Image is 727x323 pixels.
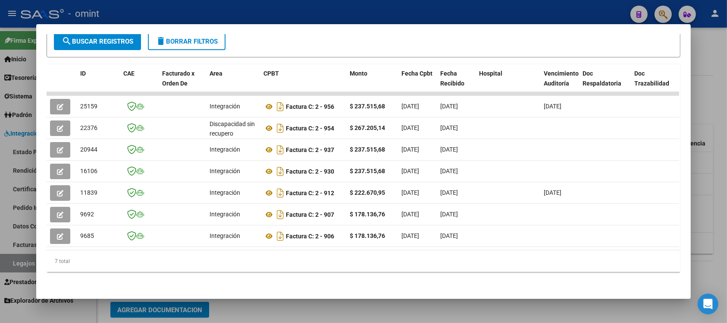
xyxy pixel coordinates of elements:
strong: Factura C: 2 - 912 [286,190,334,196]
span: [DATE] [544,189,561,196]
datatable-header-cell: Monto [346,64,398,102]
strong: $ 178.136,76 [350,232,385,239]
button: Buscar Registros [54,33,141,50]
datatable-header-cell: Fecha Cpbt [398,64,437,102]
span: 9692 [80,211,94,218]
datatable-header-cell: Facturado x Orden De [159,64,206,102]
span: Discapacidad sin recupero [210,120,255,137]
span: [DATE] [544,103,561,110]
span: ID [80,70,86,77]
datatable-header-cell: Hospital [476,64,540,102]
strong: Factura C: 2 - 937 [286,146,334,153]
strong: $ 267.205,14 [350,124,385,131]
span: Fecha Recibido [440,70,464,87]
span: CPBT [263,70,279,77]
datatable-header-cell: Fecha Recibido [437,64,476,102]
strong: Factura C: 2 - 956 [286,103,334,110]
span: Integración [210,146,240,153]
span: Fecha Cpbt [401,70,432,77]
span: 20944 [80,146,97,153]
span: 22376 [80,124,97,131]
datatable-header-cell: CPBT [260,64,346,102]
strong: Factura C: 2 - 907 [286,211,334,218]
span: Integración [210,168,240,174]
span: [DATE] [440,146,458,153]
span: Doc Respaldatoria [583,70,621,87]
div: Open Intercom Messenger [698,294,718,314]
span: 16106 [80,168,97,174]
i: Descargar documento [275,186,286,200]
datatable-header-cell: Doc Trazabilidad [631,64,683,102]
datatable-header-cell: CAE [120,64,159,102]
i: Descargar documento [275,100,286,114]
span: Integración [210,103,240,110]
strong: Factura C: 2 - 930 [286,168,334,175]
i: Descargar documento [275,165,286,178]
datatable-header-cell: Area [206,64,260,102]
span: [DATE] [440,124,458,131]
strong: $ 222.670,95 [350,189,385,196]
strong: Factura C: 2 - 906 [286,233,334,240]
strong: $ 237.515,68 [350,146,385,153]
span: 9685 [80,232,94,239]
datatable-header-cell: ID [77,64,120,102]
i: Descargar documento [275,229,286,243]
span: [DATE] [440,103,458,110]
datatable-header-cell: Vencimiento Auditoría [540,64,579,102]
span: Facturado x Orden De [162,70,194,87]
span: CAE [123,70,135,77]
strong: $ 237.515,68 [350,168,385,174]
span: 11839 [80,189,97,196]
span: 25159 [80,103,97,110]
span: [DATE] [401,189,419,196]
strong: Factura C: 2 - 954 [286,125,334,132]
i: Descargar documento [275,121,286,135]
span: Hospital [479,70,502,77]
button: Borrar Filtros [148,33,226,50]
span: [DATE] [401,124,419,131]
span: Integración [210,189,240,196]
span: Area [210,70,222,77]
span: Doc Trazabilidad [634,70,669,87]
mat-icon: search [62,36,72,46]
mat-icon: delete [156,36,166,46]
span: Integración [210,211,240,218]
span: [DATE] [440,168,458,174]
span: Buscar Registros [62,38,133,45]
span: [DATE] [440,189,458,196]
strong: $ 178.136,76 [350,211,385,218]
span: Integración [210,232,240,239]
span: [DATE] [440,232,458,239]
span: Vencimiento Auditoría [544,70,579,87]
span: Borrar Filtros [156,38,218,45]
datatable-header-cell: Doc Respaldatoria [579,64,631,102]
div: 7 total [47,250,680,272]
span: [DATE] [401,146,419,153]
i: Descargar documento [275,208,286,222]
span: [DATE] [440,211,458,218]
span: [DATE] [401,232,419,239]
i: Descargar documento [275,143,286,157]
span: [DATE] [401,211,419,218]
span: Monto [350,70,367,77]
span: [DATE] [401,168,419,174]
strong: $ 237.515,68 [350,103,385,110]
span: [DATE] [401,103,419,110]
